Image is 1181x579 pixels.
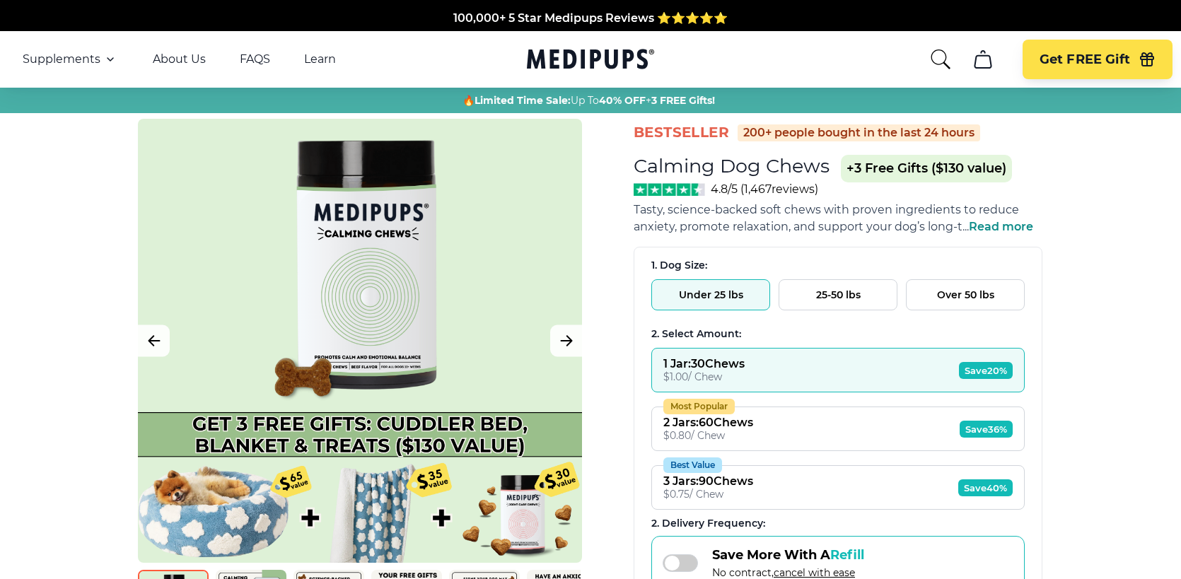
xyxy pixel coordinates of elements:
[23,51,119,68] button: Supplements
[634,203,1019,216] span: Tasty, science-backed soft chews with proven ingredients to reduce
[634,220,962,233] span: anxiety, promote relaxation, and support your dog’s long-t
[663,370,745,383] div: $ 1.00 / Chew
[651,259,1025,272] div: 1. Dog Size:
[663,357,745,370] div: 1 Jar : 30 Chews
[738,124,980,141] div: 200+ people bought in the last 24 hours
[453,11,728,24] span: 100,000+ 5 Star Medipups Reviews ⭐️⭐️⭐️⭐️⭐️
[550,325,582,357] button: Next Image
[634,123,729,142] span: BestSeller
[1040,52,1130,68] span: Get FREE Gift
[240,52,270,66] a: FAQS
[138,325,170,357] button: Previous Image
[962,220,1033,233] span: ...
[153,52,206,66] a: About Us
[304,52,336,66] a: Learn
[663,474,753,488] div: 3 Jars : 90 Chews
[651,348,1025,392] button: 1 Jar:30Chews$1.00/ ChewSave20%
[663,429,753,442] div: $ 0.80 / Chew
[830,547,864,563] span: Refill
[663,488,753,501] div: $ 0.75 / Chew
[23,52,100,66] span: Supplements
[712,566,864,579] span: No contract,
[651,279,770,310] button: Under 25 lbs
[779,279,897,310] button: 25-50 lbs
[462,93,715,107] span: 🔥 Up To +
[958,479,1013,496] span: Save 40%
[960,421,1013,438] span: Save 36%
[651,407,1025,451] button: Most Popular2 Jars:60Chews$0.80/ ChewSave36%
[663,416,753,429] div: 2 Jars : 60 Chews
[356,28,826,41] span: Made In The [GEOGRAPHIC_DATA] from domestic & globally sourced ingredients
[929,48,952,71] button: search
[841,155,1012,182] span: +3 Free Gifts ($130 value)
[711,182,818,196] span: 4.8/5 ( 1,467 reviews)
[651,465,1025,510] button: Best Value3 Jars:90Chews$0.75/ ChewSave40%
[906,279,1025,310] button: Over 50 lbs
[959,362,1013,379] span: Save 20%
[527,46,654,75] a: Medipups
[712,547,864,563] span: Save More With A
[774,566,855,579] span: cancel with ease
[1023,40,1173,79] button: Get FREE Gift
[663,457,722,473] div: Best Value
[663,399,735,414] div: Most Popular
[651,517,765,530] span: 2 . Delivery Frequency:
[634,154,830,177] h1: Calming Dog Chews
[651,327,1025,341] div: 2. Select Amount:
[634,183,705,196] img: Stars - 4.8
[966,42,1000,76] button: cart
[969,220,1033,233] span: Read more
